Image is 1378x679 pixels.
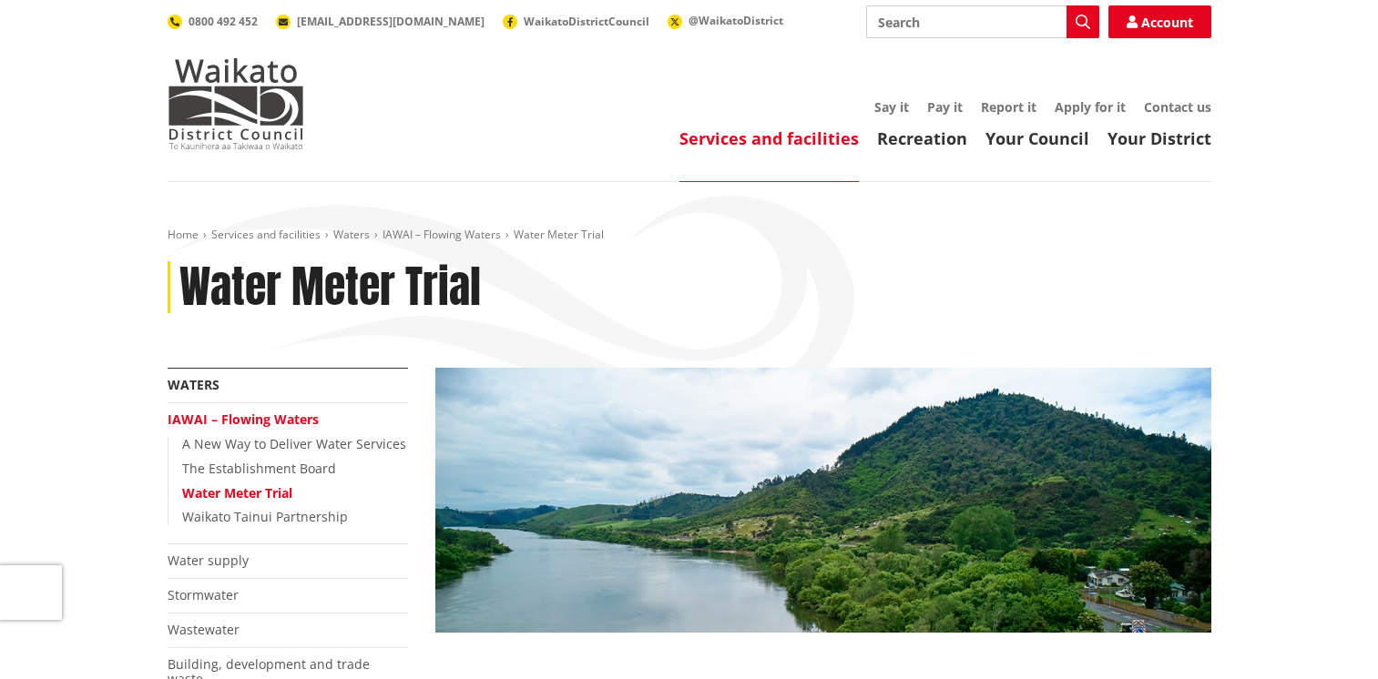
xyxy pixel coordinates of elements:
[689,13,783,28] span: @WaikatoDistrict
[1108,127,1211,149] a: Your District
[179,261,481,314] h1: Water Meter Trial
[297,14,485,29] span: [EMAIL_ADDRESS][DOMAIN_NAME]
[981,98,1036,116] a: Report it
[985,127,1089,149] a: Your Council
[168,552,249,569] a: Water supply
[435,368,1211,633] img: Taupiri Ranges 0001
[866,5,1099,38] input: Search input
[524,14,649,29] span: WaikatoDistrictCouncil
[211,227,321,242] a: Services and facilities
[874,98,909,116] a: Say it
[182,435,406,452] a: A New Way to Deliver Water Services
[189,14,258,29] span: 0800 492 452
[182,508,348,525] a: Waikato Tainui Partnership
[168,58,304,149] img: Waikato District Council - Te Kaunihera aa Takiwaa o Waikato
[514,227,604,242] span: Water Meter Trial
[679,127,859,149] a: Services and facilities
[877,127,967,149] a: Recreation
[182,460,336,477] a: The Establishment Board
[168,227,199,242] a: Home
[168,410,319,428] a: IAWAI – Flowing Waters
[168,621,240,638] a: Wastewater
[168,376,219,393] a: Waters
[383,227,501,242] a: IAWAI – Flowing Waters
[1055,98,1126,116] a: Apply for it
[1144,98,1211,116] a: Contact us
[168,228,1211,243] nav: breadcrumb
[168,586,239,603] a: Stormwater
[168,14,258,29] a: 0800 492 452
[1108,5,1211,38] a: Account
[927,98,963,116] a: Pay it
[276,14,485,29] a: [EMAIL_ADDRESS][DOMAIN_NAME]
[333,227,370,242] a: Waters
[668,13,783,28] a: @WaikatoDistrict
[503,14,649,29] a: WaikatoDistrictCouncil
[182,484,292,502] a: Water Meter Trial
